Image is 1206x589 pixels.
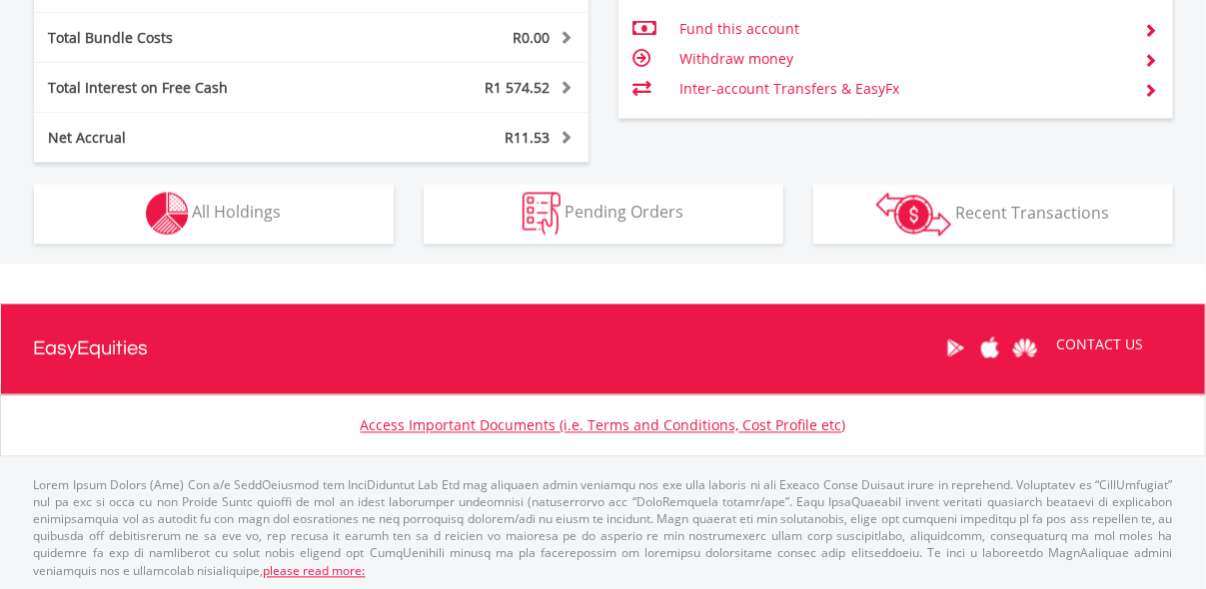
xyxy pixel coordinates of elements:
[523,193,561,236] img: pending_instructions-wht.png
[955,202,1109,224] span: Recent Transactions
[34,304,149,394] a: EasyEquities
[876,193,951,237] img: transactions-zar-wht.png
[1008,317,1043,379] a: Huawei
[34,477,1173,580] p: Lorem Ipsum Dolors (Ame) Con a/e SeddOeiusmod tem InciDiduntut Lab Etd mag aliquaen admin veniamq...
[506,128,551,147] span: R11.53
[361,416,846,435] a: Access Important Documents (i.e. Terms and Conditions, Cost Profile etc)
[424,185,783,245] button: Pending Orders
[938,317,973,379] a: Google Play
[813,185,1173,245] button: Recent Transactions
[264,563,366,580] a: please read more:
[193,202,282,224] span: All Holdings
[679,14,1128,44] td: Fund this account
[973,317,1008,379] a: Apple
[146,193,189,236] img: holdings-wht.png
[565,202,683,224] span: Pending Orders
[1043,317,1158,373] a: CONTACT US
[679,74,1128,104] td: Inter-account Transfers & EasyFx
[514,28,551,47] span: R0.00
[34,128,358,148] div: Net Accrual
[34,28,358,48] div: Total Bundle Costs
[34,78,358,98] div: Total Interest on Free Cash
[679,44,1128,74] td: Withdraw money
[486,78,551,97] span: R1 574.52
[34,185,394,245] button: All Holdings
